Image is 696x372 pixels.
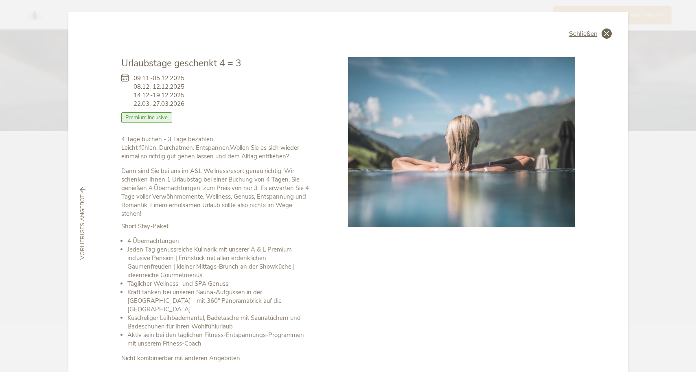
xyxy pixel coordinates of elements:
[121,144,299,160] strong: Wollen Sie es sich wieder einmal so richtig gut gehen lassen und dem Alltag entfliehen?
[569,31,598,37] span: Schließen
[127,314,312,331] li: Kuscheliger Leihbademantel, Badetasche mit Saunatüchern und Badeschuhen für Ihren Wohlfühlurlaub
[79,195,87,260] span: vorheriges Angebot
[121,112,173,123] span: Premium Inclusive
[348,57,575,227] img: Urlaubstage geschenkt 4 = 3
[121,57,241,70] span: Urlaubstage geschenkt 4 = 3
[127,280,312,288] li: Täglicher Wellness- und SPA Genuss
[127,288,312,314] li: Kraft tanken bei unseren Sauna-Aufgüssen in der [GEOGRAPHIC_DATA] - mit 360° Panoramablick auf di...
[121,222,169,230] strong: Short Stay-Paket
[121,135,213,143] b: 4 Tage buchen - 3 Tage bezahlen
[134,74,184,108] span: 09.11.-05.12.2025 08.12.-12.12.2025 14.12.-19.12.2025 22.03.-27.03.2026
[121,167,312,218] p: Dann sind Sie bei uns im A&L Wellnessresort genau richtig. Wir schenken Ihnen 1 Urlaubstag bei ei...
[121,135,312,161] p: Leicht fühlen. Durchatmen. Entspannen.
[127,245,312,280] li: Jeden Tag genussreiche Kulinarik mit unserer A & L Premium inclusive Pension | Frühstück mit alle...
[127,237,312,245] li: 4 Übernachtungen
